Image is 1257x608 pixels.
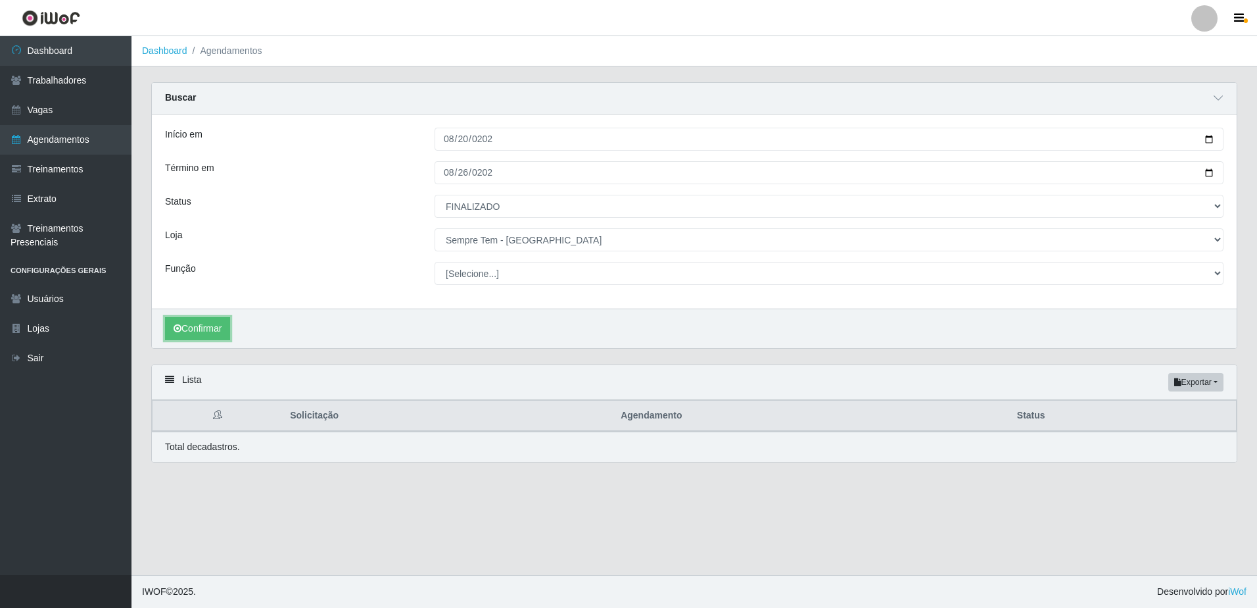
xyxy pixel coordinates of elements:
[142,586,166,597] span: IWOF
[131,36,1257,66] nav: breadcrumb
[165,161,214,175] label: Término em
[165,195,191,209] label: Status
[187,44,262,58] li: Agendamentos
[165,317,230,340] button: Confirmar
[282,401,613,432] th: Solicitação
[435,161,1223,184] input: 00/00/0000
[152,365,1237,400] div: Lista
[165,128,202,141] label: Início em
[142,45,187,56] a: Dashboard
[435,128,1223,151] input: 00/00/0000
[1228,586,1246,597] a: iWof
[1168,373,1223,392] button: Exportar
[1157,585,1246,599] span: Desenvolvido por
[165,262,196,276] label: Função
[1009,401,1237,432] th: Status
[142,585,196,599] span: © 2025 .
[613,401,1009,432] th: Agendamento
[165,228,182,242] label: Loja
[22,10,80,26] img: CoreUI Logo
[165,440,240,454] p: Total de cadastros.
[165,92,196,103] strong: Buscar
